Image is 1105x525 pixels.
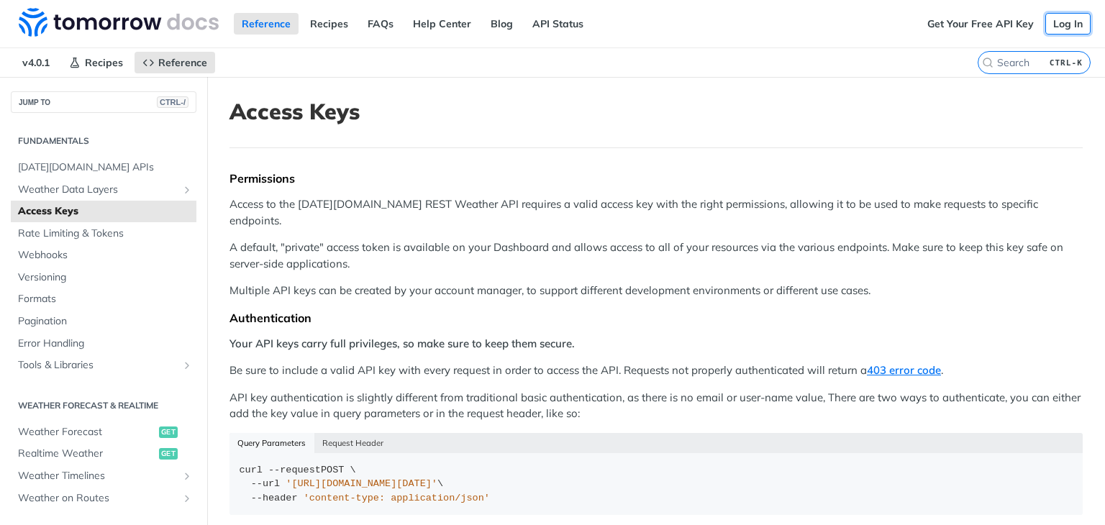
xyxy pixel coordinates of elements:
a: Weather TimelinesShow subpages for Weather Timelines [11,465,196,487]
p: Multiple API keys can be created by your account manager, to support different development enviro... [229,283,1083,299]
a: Reference [135,52,215,73]
a: Webhooks [11,245,196,266]
span: Rate Limiting & Tokens [18,227,193,241]
span: get [159,448,178,460]
span: curl [240,465,263,475]
a: Tools & LibrariesShow subpages for Tools & Libraries [11,355,196,376]
h2: Fundamentals [11,134,196,147]
button: Show subpages for Weather Data Layers [181,184,193,196]
a: Realtime Weatherget [11,443,196,465]
a: Weather on RoutesShow subpages for Weather on Routes [11,488,196,509]
a: FAQs [360,13,401,35]
span: get [159,426,178,438]
span: Weather Data Layers [18,183,178,197]
span: Webhooks [18,248,193,262]
h2: Weather Forecast & realtime [11,399,196,412]
a: 403 error code [867,363,941,377]
span: Versioning [18,270,193,285]
img: Tomorrow.io Weather API Docs [19,8,219,37]
a: Help Center [405,13,479,35]
div: Authentication [229,311,1083,325]
span: Pagination [18,314,193,329]
button: Show subpages for Weather on Routes [181,493,193,504]
span: Recipes [85,56,123,69]
a: Versioning [11,267,196,288]
span: Access Keys [18,204,193,219]
a: Weather Data LayersShow subpages for Weather Data Layers [11,179,196,201]
a: Reference [234,13,299,35]
span: '[URL][DOMAIN_NAME][DATE]' [286,478,437,489]
div: Permissions [229,171,1083,186]
a: Formats [11,288,196,310]
button: Request Header [314,433,392,453]
strong: Your API keys carry full privileges, so make sure to keep them secure. [229,337,575,350]
svg: Search [982,57,993,68]
span: 'content-type: application/json' [304,493,490,503]
p: API key authentication is slightly different from traditional basic authentication, as there is n... [229,390,1083,422]
a: API Status [524,13,591,35]
span: Reference [158,56,207,69]
a: Log In [1045,13,1091,35]
span: Formats [18,292,193,306]
span: CTRL-/ [157,96,188,108]
a: Recipes [302,13,356,35]
a: Weather Forecastget [11,421,196,443]
a: Access Keys [11,201,196,222]
a: Recipes [61,52,131,73]
button: Show subpages for Weather Timelines [181,470,193,482]
p: Be sure to include a valid API key with every request in order to access the API. Requests not pr... [229,362,1083,379]
p: Access to the [DATE][DOMAIN_NAME] REST Weather API requires a valid access key with the right per... [229,196,1083,229]
div: POST \ \ [240,463,1073,506]
kbd: CTRL-K [1046,55,1086,70]
h1: Access Keys [229,99,1083,124]
span: Weather Forecast [18,425,155,439]
span: v4.0.1 [14,52,58,73]
a: Rate Limiting & Tokens [11,223,196,245]
a: Blog [483,13,521,35]
a: Pagination [11,311,196,332]
span: --url [251,478,281,489]
span: Error Handling [18,337,193,351]
p: A default, "private" access token is available on your Dashboard and allows access to all of your... [229,239,1083,272]
a: [DATE][DOMAIN_NAME] APIs [11,157,196,178]
span: Tools & Libraries [18,358,178,373]
span: Realtime Weather [18,447,155,461]
span: --header [251,493,298,503]
span: --request [268,465,321,475]
button: Show subpages for Tools & Libraries [181,360,193,371]
a: Error Handling [11,333,196,355]
button: JUMP TOCTRL-/ [11,91,196,113]
span: Weather on Routes [18,491,178,506]
span: Weather Timelines [18,469,178,483]
span: [DATE][DOMAIN_NAME] APIs [18,160,193,175]
a: Get Your Free API Key [919,13,1042,35]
